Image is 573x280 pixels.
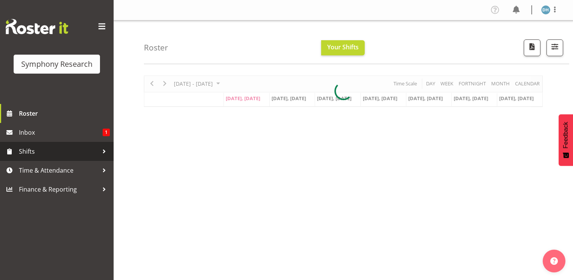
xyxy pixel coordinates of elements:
button: Download a PDF of the roster according to the set date range. [524,39,540,56]
div: Symphony Research [21,58,92,70]
button: Feedback - Show survey [559,114,573,166]
span: Your Shifts [327,43,359,51]
img: Rosterit website logo [6,19,68,34]
img: deborah-hull-brown2052.jpg [541,5,550,14]
span: 1 [103,129,110,136]
img: help-xxl-2.png [550,257,558,265]
button: Filter Shifts [546,39,563,56]
h4: Roster [144,43,168,52]
span: Time & Attendance [19,165,98,176]
span: Shifts [19,146,98,157]
span: Finance & Reporting [19,184,98,195]
span: Roster [19,108,110,119]
button: Your Shifts [321,40,365,55]
span: Inbox [19,127,103,138]
span: Feedback [562,122,569,148]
